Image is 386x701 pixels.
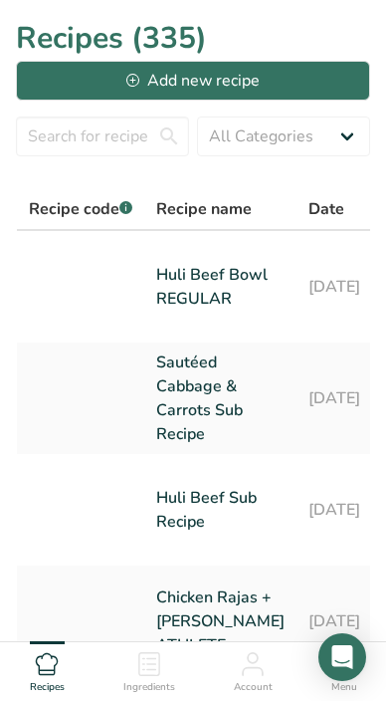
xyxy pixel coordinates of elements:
a: Huli Beef Bowl REGULAR [156,239,285,335]
a: Sautéed Cabbage & Carrots Sub Recipe [156,350,285,446]
span: Recipe code [29,198,132,220]
a: Recipes [30,642,65,696]
a: [DATE] [308,574,360,669]
a: [DATE] [308,350,360,446]
input: Search for recipe [16,117,189,156]
a: Ingredients [123,642,175,696]
h1: Recipes (335) [16,16,370,61]
span: Account [234,680,273,695]
span: Ingredients [123,680,175,695]
div: Open Intercom Messenger [318,633,366,681]
div: Add new recipe [126,69,260,93]
a: Chicken Rajas + [PERSON_NAME] ATHLETE [156,574,285,669]
a: Account [234,642,273,696]
span: Recipes [30,680,65,695]
span: Date [308,197,344,221]
span: Recipe name [156,197,252,221]
button: Add new recipe [16,61,370,101]
span: Menu [331,680,357,695]
a: [DATE] [308,239,360,335]
a: [DATE] [308,462,360,558]
a: Huli Beef Sub Recipe [156,462,285,558]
